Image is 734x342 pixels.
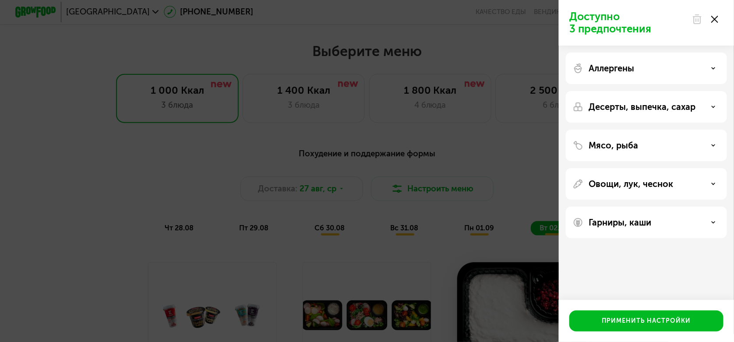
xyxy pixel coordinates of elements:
button: Применить настройки [569,310,723,331]
p: Аллергены [589,63,634,74]
p: Десерты, выпечка, сахар [589,102,695,112]
p: Мясо, рыба [589,140,638,151]
div: Применить настройки [602,317,691,325]
p: Доступно 3 предпочтения [569,11,687,35]
p: Овощи, лук, чеснок [589,179,673,189]
p: Гарниры, каши [589,217,651,228]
